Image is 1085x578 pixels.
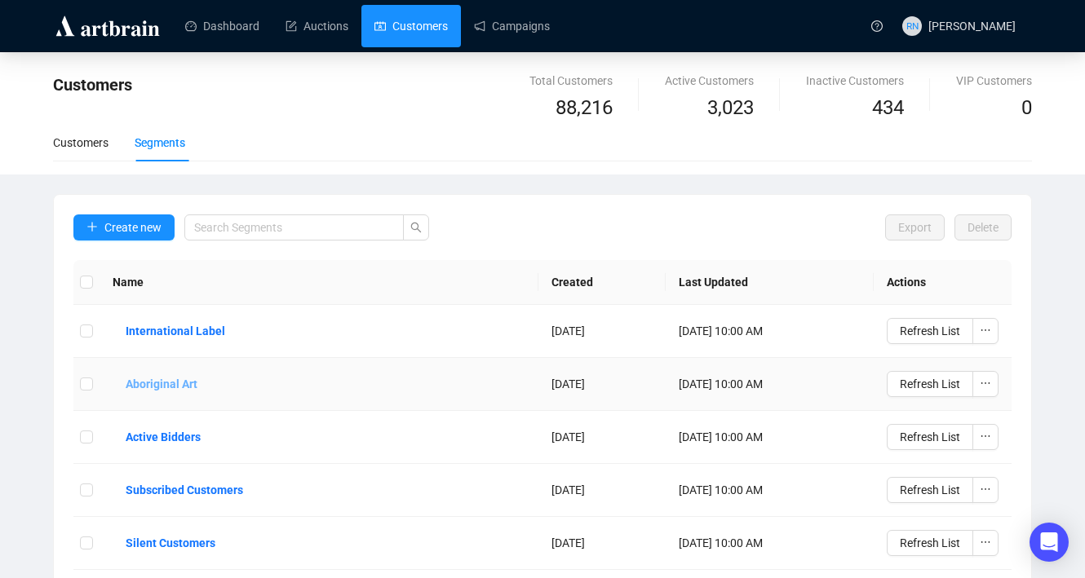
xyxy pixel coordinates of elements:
[707,93,754,124] span: 3,023
[474,5,550,47] a: Campaigns
[956,72,1032,90] div: VIP Customers
[900,428,960,446] span: Refresh List
[980,483,991,495] span: ellipsis
[874,260,1012,305] th: Actions
[980,536,991,548] span: ellipsis
[887,477,973,503] button: Refresh List
[538,260,666,305] th: Created
[887,318,973,344] button: Refresh List
[887,371,973,397] button: Refresh List
[900,481,960,499] span: Refresh List
[53,13,162,39] img: logo
[551,428,653,446] div: [DATE]
[529,72,613,90] div: Total Customers
[806,72,904,90] div: Inactive Customers
[113,530,228,556] button: Silent Customers
[900,534,960,552] span: Refresh List
[980,377,991,389] span: ellipsis
[104,218,162,236] span: Create new
[1021,96,1032,119] span: 0
[113,477,256,503] button: Subscribed Customers
[679,428,861,446] div: [DATE] 10:00 AM
[126,428,201,446] b: Active Bidders
[374,5,448,47] a: Customers
[887,424,973,450] button: Refresh List
[53,134,108,152] div: Customers
[410,222,422,233] span: search
[679,481,861,499] div: [DATE] 10:00 AM
[679,534,861,552] div: [DATE] 10:00 AM
[906,18,919,33] span: RN
[679,322,861,340] div: [DATE] 10:00 AM
[556,93,613,124] span: 88,216
[126,375,197,393] b: Aboriginal Art
[286,5,348,47] a: Auctions
[73,214,175,240] button: Create new
[53,75,132,95] span: Customers
[887,530,973,556] button: Refresh List
[100,260,538,305] th: Name
[1030,523,1069,562] div: Open Intercom Messenger
[135,134,185,152] div: Segments
[900,322,960,340] span: Refresh List
[885,214,945,240] button: Export
[113,371,210,397] button: Aboriginal Art
[551,534,653,552] div: [DATE]
[551,322,653,340] div: [DATE]
[980,430,991,442] span: ellipsis
[86,221,98,232] span: plus
[928,20,1016,33] span: [PERSON_NAME]
[551,375,653,393] div: [DATE]
[900,375,960,393] span: Refresh List
[954,214,1012,240] button: Delete
[551,481,653,499] div: [DATE]
[113,318,238,344] button: International Label
[665,72,754,90] div: Active Customers
[185,5,259,47] a: Dashboard
[194,218,381,236] input: Search Segments
[126,481,243,499] b: Subscribed Customers
[679,375,861,393] div: [DATE] 10:00 AM
[666,260,874,305] th: Last Updated
[872,96,904,119] span: 434
[871,20,883,32] span: question-circle
[126,322,225,340] b: International Label
[126,534,215,552] b: Silent Customers
[113,424,214,450] button: Active Bidders
[980,324,991,336] span: ellipsis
